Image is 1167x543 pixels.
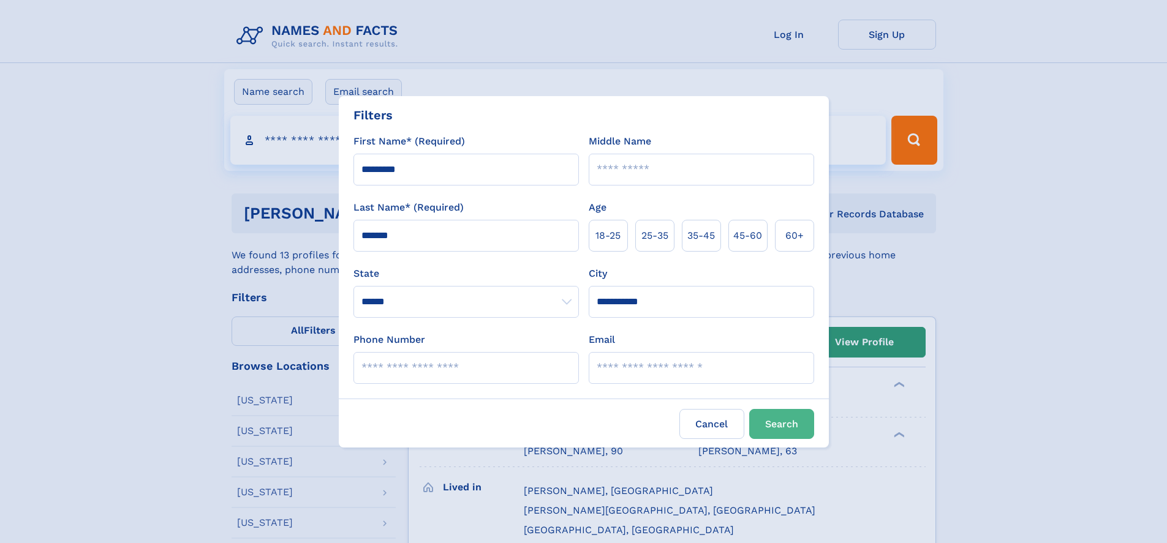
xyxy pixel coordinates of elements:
[353,332,425,347] label: Phone Number
[595,228,621,243] span: 18‑25
[749,409,814,439] button: Search
[353,266,579,281] label: State
[589,332,615,347] label: Email
[733,228,762,243] span: 45‑60
[353,200,464,215] label: Last Name* (Required)
[353,134,465,149] label: First Name* (Required)
[589,200,606,215] label: Age
[687,228,715,243] span: 35‑45
[353,106,393,124] div: Filters
[589,134,651,149] label: Middle Name
[589,266,607,281] label: City
[641,228,668,243] span: 25‑35
[679,409,744,439] label: Cancel
[785,228,804,243] span: 60+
